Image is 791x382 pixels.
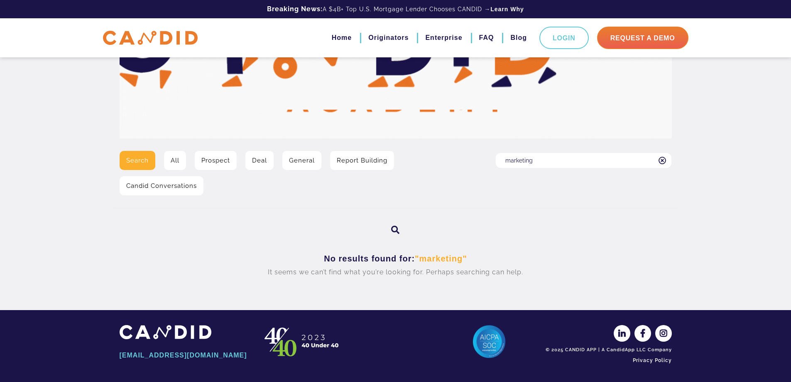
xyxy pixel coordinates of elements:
p: It seems we can’t find what you’re looking for. Perhaps searching can help. [126,265,666,279]
a: Home [332,31,352,45]
span: "marketing" [415,254,467,263]
a: Blog [510,31,527,45]
a: FAQ [479,31,494,45]
img: CANDID APP [261,325,344,358]
h3: No results found for: [126,254,666,264]
a: Learn Why [490,5,524,13]
a: Originators [368,31,409,45]
a: Privacy Policy [543,353,672,367]
a: All [164,151,186,170]
div: © 2025 CANDID APP | A CandidApp LLC Company [543,347,672,353]
b: Breaking News: [267,5,323,13]
a: Prospect [195,151,237,170]
a: Deal [245,151,274,170]
img: CANDID APP [103,31,198,45]
a: Request A Demo [597,27,688,49]
a: [EMAIL_ADDRESS][DOMAIN_NAME] [120,348,248,362]
a: Candid Conversations [120,176,203,195]
a: Report Building [330,151,394,170]
a: Enterprise [425,31,462,45]
a: General [282,151,321,170]
img: CANDID APP [120,325,211,339]
img: AICPA SOC 2 [473,325,506,358]
a: Login [539,27,589,49]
